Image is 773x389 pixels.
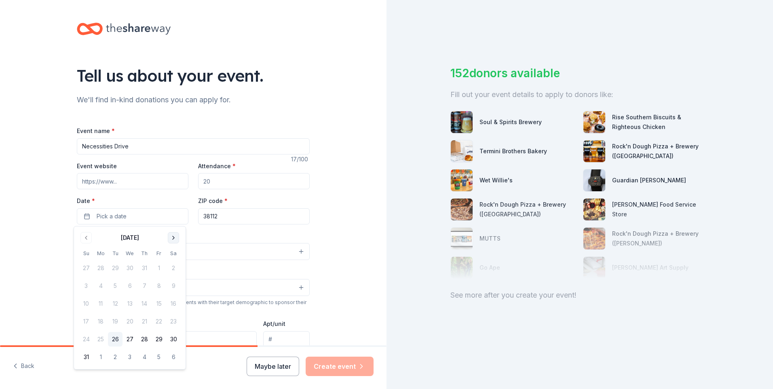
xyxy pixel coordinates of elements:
[152,249,166,258] th: Friday
[122,332,137,347] button: 27
[479,175,513,185] div: Wet Willie's
[583,111,605,133] img: photo for Rise Southern Biscuits & Righteous Chicken
[450,65,709,82] div: 152 donors available
[77,64,310,87] div: Tell us about your event.
[77,127,115,135] label: Event name
[152,350,166,364] button: 5
[137,249,152,258] th: Thursday
[77,243,310,260] button: Select
[198,208,310,224] input: 12345 (U.S. only)
[137,332,152,347] button: 28
[479,146,547,156] div: Termini Brothers Bakery
[77,138,310,154] input: Spring Fundraiser
[108,249,122,258] th: Tuesday
[247,357,299,376] button: Maybe later
[450,289,709,302] div: See more after you create your event!
[166,332,181,347] button: 30
[137,350,152,364] button: 4
[168,232,179,243] button: Go to next month
[450,88,709,101] div: Fill out your event details to apply to donors like:
[77,197,188,205] label: Date
[93,249,108,258] th: Monday
[612,175,686,185] div: Guardian [PERSON_NAME]
[93,350,108,364] button: 1
[612,142,709,161] div: Rock'n Dough Pizza + Brewery ([GEOGRAPHIC_DATA])
[198,162,236,170] label: Attendance
[108,332,122,347] button: 26
[77,299,310,312] div: We use this information to help brands find events with their target demographic to sponsor their...
[77,162,117,170] label: Event website
[79,350,93,364] button: 31
[80,232,92,243] button: Go to previous month
[583,169,605,191] img: photo for Guardian Angel Device
[198,173,310,189] input: 20
[79,249,93,258] th: Sunday
[122,350,137,364] button: 3
[198,197,228,205] label: ZIP code
[77,208,188,224] button: Pick a date
[451,140,473,162] img: photo for Termini Brothers Bakery
[583,140,605,162] img: photo for Rock'n Dough Pizza + Brewery (Orleans Station)
[13,358,34,375] button: Back
[451,111,473,133] img: photo for Soul & Spirits Brewery
[263,320,285,328] label: Apt/unit
[77,173,188,189] input: https://www...
[166,249,181,258] th: Saturday
[166,350,181,364] button: 6
[612,112,709,132] div: Rise Southern Biscuits & Righteous Chicken
[152,332,166,347] button: 29
[97,211,127,221] span: Pick a date
[451,169,473,191] img: photo for Wet Willie's
[479,117,542,127] div: Soul & Spirits Brewery
[121,233,139,243] div: [DATE]
[263,331,310,347] input: #
[77,93,310,106] div: We'll find in-kind donations you can apply for.
[122,249,137,258] th: Wednesday
[108,350,122,364] button: 2
[291,154,310,164] div: 17 /100
[77,279,310,296] button: Select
